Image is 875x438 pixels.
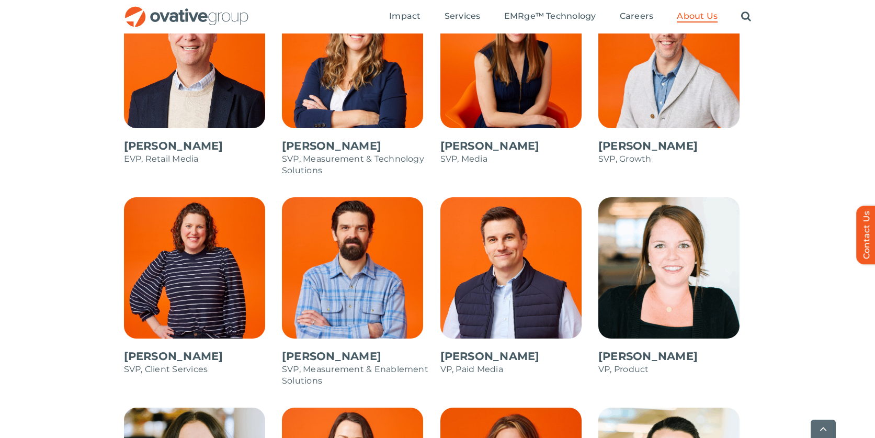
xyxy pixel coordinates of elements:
[620,11,654,23] a: Careers
[741,11,751,23] a: Search
[677,11,718,21] span: About Us
[124,5,249,15] a: OG_Full_horizontal_RGB
[677,11,718,23] a: About Us
[504,11,596,23] a: EMRge™ Technology
[445,11,481,23] a: Services
[389,11,421,21] span: Impact
[389,11,421,23] a: Impact
[620,11,654,21] span: Careers
[445,11,481,21] span: Services
[504,11,596,21] span: EMRge™ Technology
